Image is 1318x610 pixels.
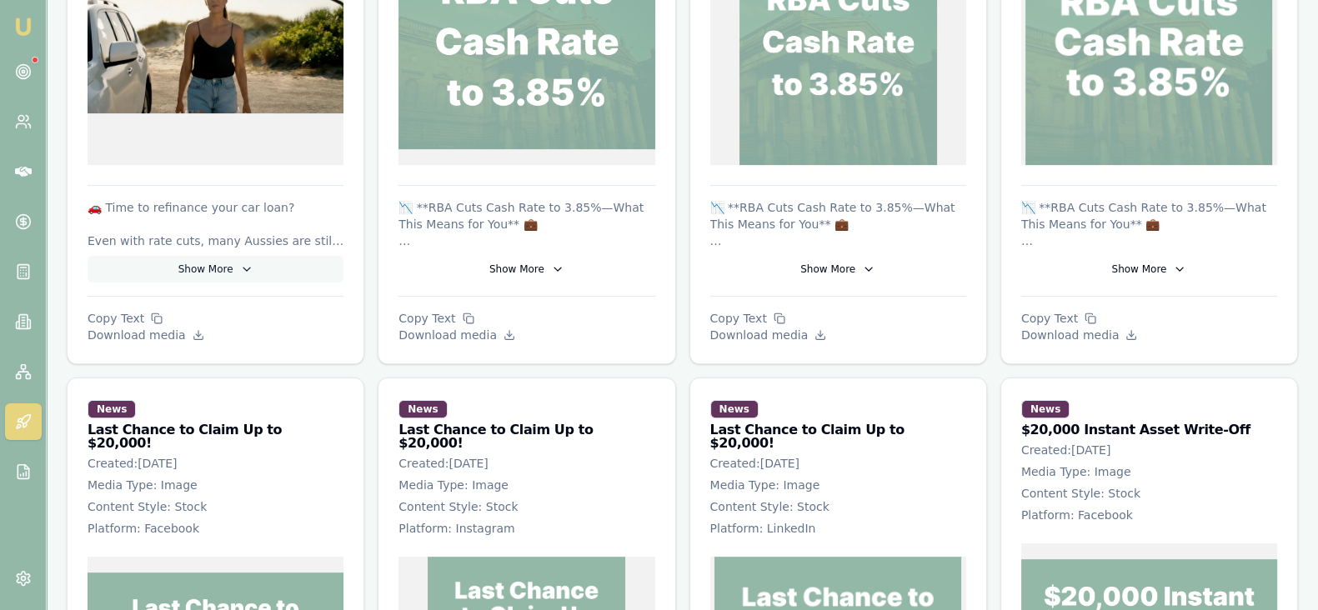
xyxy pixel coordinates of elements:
[398,477,654,493] p: Media Type: Image
[710,400,759,418] div: News
[710,520,966,537] p: Platform: LinkedIn
[1021,199,1277,249] p: 📉 **RBA Cuts Cash Rate to 3.85%—What This Means for You** 💼 The Reserve Bank of Australia has red...
[710,423,966,450] h3: Last Chance to Claim Up to $20,000!
[88,400,136,418] div: News
[398,256,654,282] button: Show More
[13,17,33,37] img: emu-icon-u.png
[710,327,966,343] p: Download media
[710,477,966,493] p: Media Type: Image
[88,520,343,537] p: Platform: Facebook
[1021,423,1277,437] h3: $20,000 Instant Asset Write-Off
[1021,310,1277,327] p: Copy Text
[1021,256,1277,282] button: Show More
[1021,485,1277,502] p: Content Style: Stock
[398,520,654,537] p: Platform: Instagram
[88,498,343,515] p: Content Style: Stock
[88,310,343,327] p: Copy Text
[710,199,966,249] p: 📉 **RBA Cuts Cash Rate to 3.85%—What This Means for You** 💼 The Reserve Bank of Australia has red...
[88,199,343,249] p: 🚗 Time to refinance your car loan? Even with rate cuts, many Aussies are still stuck paying more ...
[88,423,343,450] h3: Last Chance to Claim Up to $20,000!
[398,455,654,472] p: Created: [DATE]
[398,199,654,249] p: 📉 **RBA Cuts Cash Rate to 3.85%—What This Means for You** 💼 The Reserve Bank of Australia has red...
[1021,400,1070,418] div: News
[710,455,966,472] p: Created: [DATE]
[710,256,966,282] button: Show More
[88,477,343,493] p: Media Type: Image
[710,498,966,515] p: Content Style: Stock
[398,498,654,515] p: Content Style: Stock
[1021,463,1277,480] p: Media Type: Image
[88,327,343,343] p: Download media
[398,400,447,418] div: News
[1021,507,1277,523] p: Platform: Facebook
[1021,442,1277,458] p: Created: [DATE]
[398,310,654,327] p: Copy Text
[398,327,654,343] p: Download media
[398,423,654,450] h3: Last Chance to Claim Up to $20,000!
[710,310,966,327] p: Copy Text
[1021,327,1277,343] p: Download media
[88,455,343,472] p: Created: [DATE]
[88,256,343,282] button: Show More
